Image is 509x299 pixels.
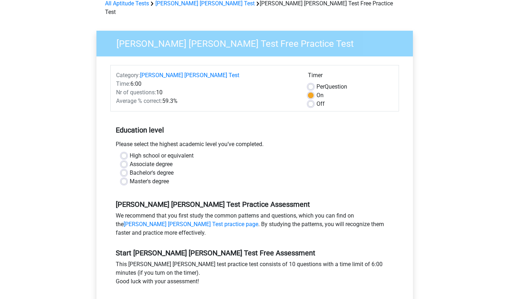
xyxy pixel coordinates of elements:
[130,160,173,169] label: Associate degree
[110,211,399,240] div: We recommend that you first study the common patterns and questions, which you can find on the . ...
[116,80,130,87] span: Time:
[316,83,325,90] span: Per
[130,177,169,186] label: Master's degree
[108,35,408,49] h3: [PERSON_NAME] [PERSON_NAME] Test Free Practice Test
[110,260,399,289] div: This [PERSON_NAME] [PERSON_NAME] test practice test consists of 10 questions with a time limit of...
[111,80,303,88] div: 6:00
[110,140,399,151] div: Please select the highest academic level you’ve completed.
[111,97,303,105] div: 59.3%
[111,88,303,97] div: 10
[316,83,347,91] label: Question
[316,100,325,108] label: Off
[130,151,194,160] label: High school or equivalent
[124,221,258,228] a: [PERSON_NAME] [PERSON_NAME] Test practice page
[140,72,239,79] a: [PERSON_NAME] [PERSON_NAME] Test
[308,71,393,83] div: Timer
[116,249,394,257] h5: Start [PERSON_NAME] [PERSON_NAME] Test Free Assessment
[130,169,174,177] label: Bachelor's degree
[116,89,156,96] span: Nr of questions:
[116,200,394,209] h5: [PERSON_NAME] [PERSON_NAME] Test Practice Assessment
[116,72,140,79] span: Category:
[116,98,162,104] span: Average % correct:
[116,123,394,137] h5: Education level
[316,91,324,100] label: On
